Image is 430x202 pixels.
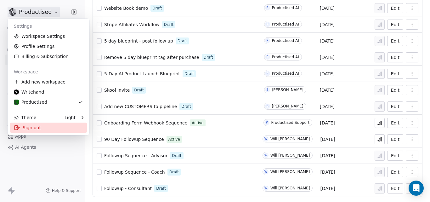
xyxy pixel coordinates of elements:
div: Workspace [10,67,87,77]
div: Theme [14,114,36,121]
div: Productised [14,99,47,105]
a: Profile Settings [10,41,87,51]
div: Writehand [14,89,44,95]
div: Settings [10,21,87,31]
div: Sign out [10,123,87,133]
a: Billing & Subscription [10,51,87,61]
a: Workspace Settings [10,31,87,41]
div: Add new workspace [10,77,87,87]
img: Logo%20(1).svg [14,100,19,105]
div: Light [65,114,76,121]
img: logo%20only%20-%20400%20x%20400.jpg [14,89,19,95]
